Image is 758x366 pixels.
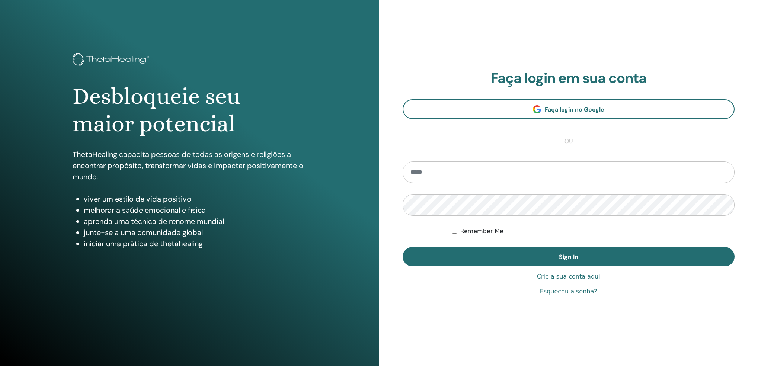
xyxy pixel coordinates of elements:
a: Esqueceu a senha? [540,287,597,296]
a: Faça login no Google [403,99,735,119]
span: Sign In [559,253,578,261]
a: Crie a sua conta aqui [537,272,600,281]
li: melhorar a saúde emocional e física [84,205,307,216]
li: aprenda uma técnica de renome mundial [84,216,307,227]
label: Remember Me [460,227,503,236]
button: Sign In [403,247,735,266]
li: iniciar uma prática de thetahealing [84,238,307,249]
div: Keep me authenticated indefinitely or until I manually logout [452,227,735,236]
li: junte-se a uma comunidade global [84,227,307,238]
span: Faça login no Google [545,106,604,113]
li: viver um estilo de vida positivo [84,193,307,205]
span: ou [561,137,576,146]
h1: Desbloqueie seu maior potencial [73,83,307,138]
h2: Faça login em sua conta [403,70,735,87]
p: ThetaHealing capacita pessoas de todas as origens e religiões a encontrar propósito, transformar ... [73,149,307,182]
